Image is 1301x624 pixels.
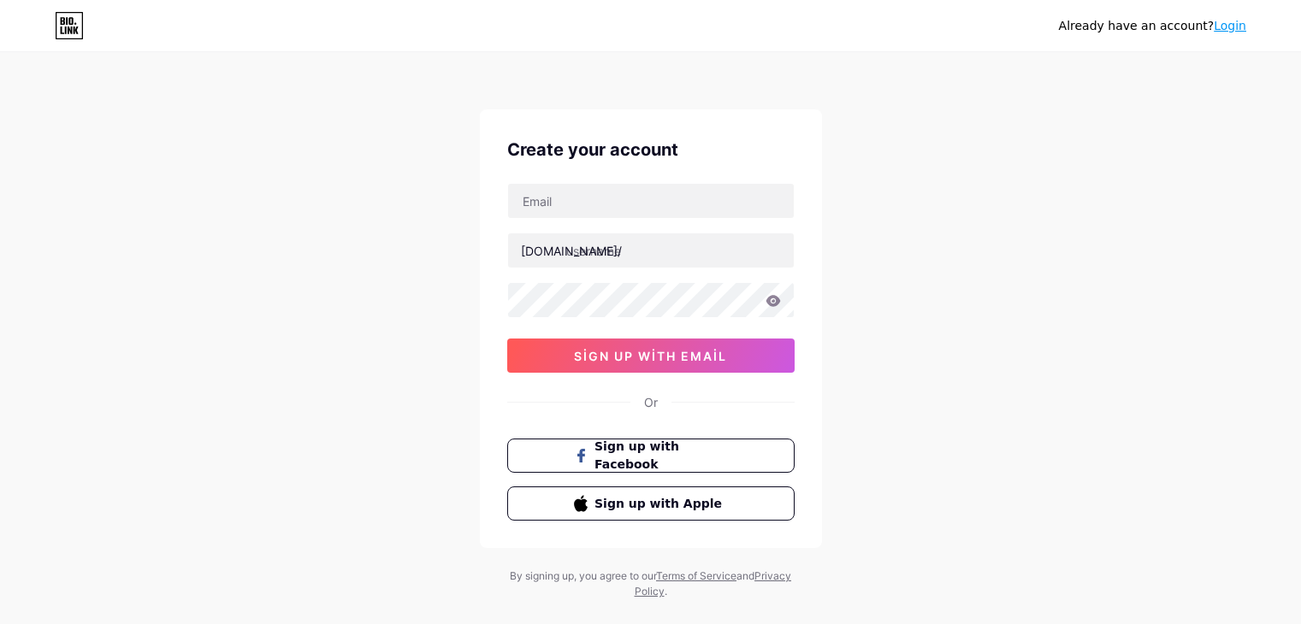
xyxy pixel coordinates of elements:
a: Login [1214,19,1246,32]
div: Create your account [507,137,795,162]
div: Or [644,393,658,411]
span: Sign up with Apple [594,495,727,513]
span: sign up with email [574,349,727,363]
span: Sign up with Facebook [594,438,727,474]
button: Sign up with Apple [507,486,795,521]
div: By signing up, you agree to our and . [506,568,796,599]
input: username [508,233,794,268]
input: Email [508,184,794,218]
div: [DOMAIN_NAME]/ [521,242,622,260]
button: Sign up with Facebook [507,439,795,473]
div: Already have an account? [1059,17,1246,35]
button: sign up with email [507,338,795,373]
a: Terms of Service [656,569,736,582]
